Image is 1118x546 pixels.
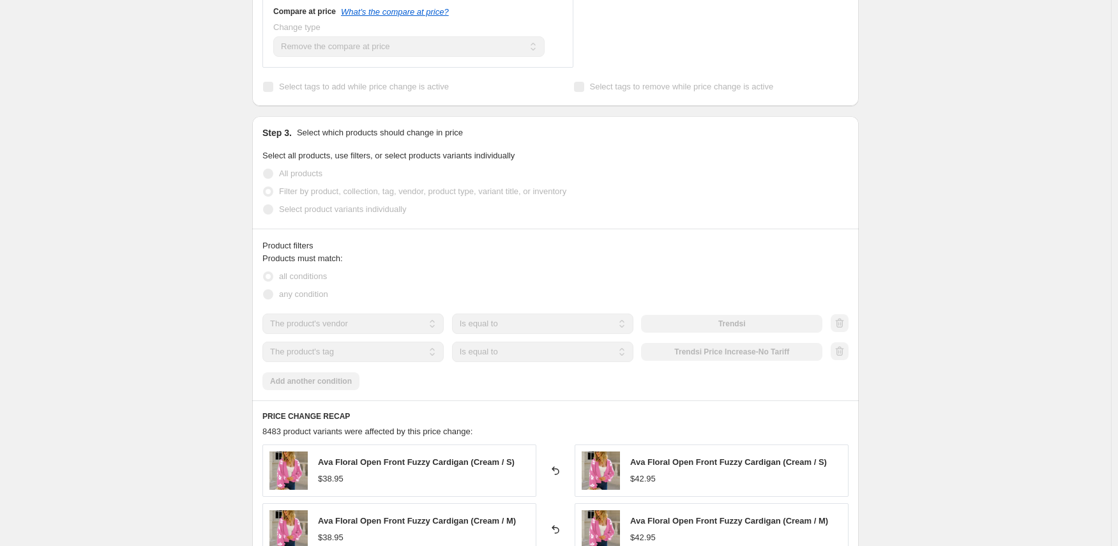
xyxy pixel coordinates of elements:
span: Ava Floral Open Front Fuzzy Cardigan (Cream / M) [318,516,516,526]
span: Select all products, use filters, or select products variants individually [262,151,515,160]
h2: Step 3. [262,126,292,139]
span: $42.95 [630,474,656,483]
span: Ava Floral Open Front Fuzzy Cardigan (Cream / S) [630,457,827,467]
span: Change type [273,22,321,32]
span: Select tags to remove while price change is active [590,82,774,91]
span: any condition [279,289,328,299]
span: $42.95 [630,533,656,542]
p: Select which products should change in price [297,126,463,139]
div: Product filters [262,239,849,252]
span: $38.95 [318,533,344,542]
h3: Compare at price [273,6,336,17]
button: What's the compare at price? [341,7,449,17]
span: All products [279,169,322,178]
span: Filter by product, collection, tag, vendor, product type, variant title, or inventory [279,186,566,196]
img: ava-floral-open-front-fuzzy-cardigan-swagglylife-home-and-fashion-1_80x.jpg [582,451,620,490]
span: Products must match: [262,254,343,263]
span: Ava Floral Open Front Fuzzy Cardigan (Cream / S) [318,457,515,467]
span: $38.95 [318,474,344,483]
span: Ava Floral Open Front Fuzzy Cardigan (Cream / M) [630,516,828,526]
img: ava-floral-open-front-fuzzy-cardigan-swagglylife-home-and-fashion-1_80x.jpg [269,451,308,490]
span: Select tags to add while price change is active [279,82,449,91]
h6: PRICE CHANGE RECAP [262,411,849,421]
span: all conditions [279,271,327,281]
span: Select product variants individually [279,204,406,214]
span: 8483 product variants were affected by this price change: [262,427,472,436]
